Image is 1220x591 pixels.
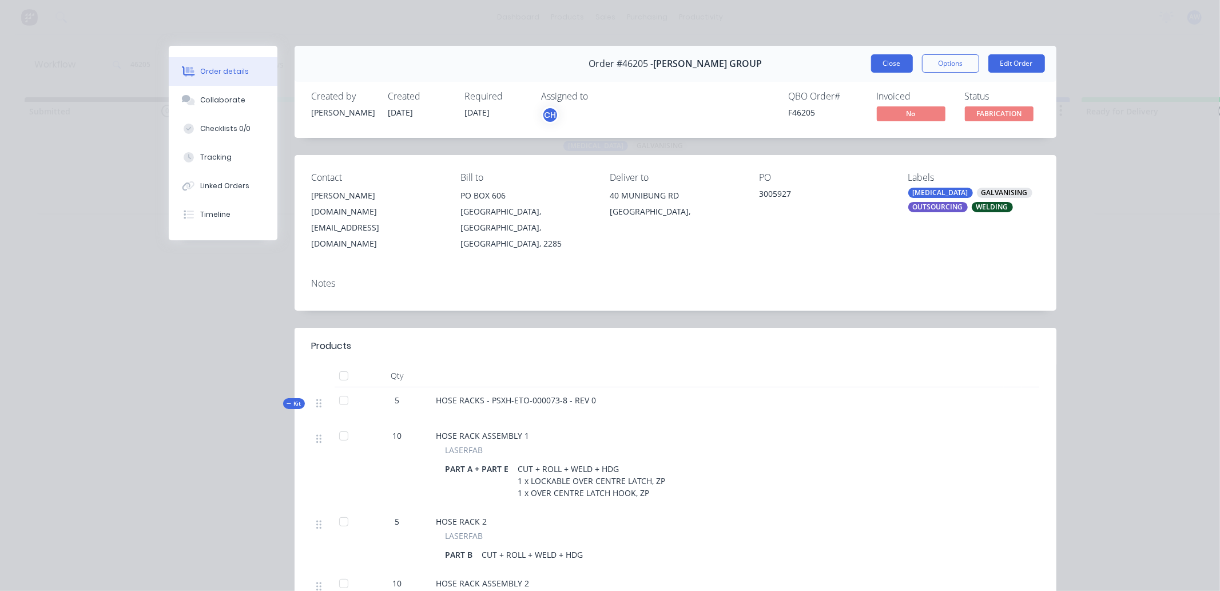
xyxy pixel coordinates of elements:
div: OUTSOURCING [908,202,968,212]
button: Close [871,54,913,73]
button: Options [922,54,979,73]
div: Deliver to [610,172,741,183]
div: F46205 [789,106,863,118]
button: Order details [169,57,277,86]
span: HOSE RACK ASSEMBLY 2 [436,578,530,589]
div: [PERSON_NAME] [312,106,375,118]
span: LASERFAB [446,530,483,542]
div: Contact [312,172,443,183]
div: PO BOX 606[GEOGRAPHIC_DATA], [GEOGRAPHIC_DATA], [GEOGRAPHIC_DATA], 2285 [460,188,591,252]
div: Products [312,339,352,353]
div: Qty [363,364,432,387]
div: Required [465,91,528,102]
div: [GEOGRAPHIC_DATA], [GEOGRAPHIC_DATA], [GEOGRAPHIC_DATA], 2285 [460,204,591,252]
div: 40 MUNIBUNG RD [610,188,741,204]
div: Status [965,91,1039,102]
div: PART B [446,546,478,563]
div: Assigned to [542,91,656,102]
div: [PERSON_NAME][DOMAIN_NAME][EMAIL_ADDRESS][DOMAIN_NAME] [312,188,443,252]
div: 40 MUNIBUNG RD[GEOGRAPHIC_DATA], [610,188,741,224]
div: Order details [200,66,249,77]
button: Checklists 0/0 [169,114,277,143]
div: Linked Orders [200,181,249,191]
button: CH [542,106,559,124]
div: [PERSON_NAME] [312,188,443,204]
span: HOSE RACK 2 [436,516,487,527]
div: Collaborate [200,95,245,105]
div: PO BOX 606 [460,188,591,204]
div: WELDING [972,202,1013,212]
div: Notes [312,278,1039,289]
button: Linked Orders [169,172,277,200]
button: Collaborate [169,86,277,114]
div: Timeline [200,209,231,220]
span: 5 [395,515,400,527]
div: Checklists 0/0 [200,124,251,134]
span: [DATE] [465,107,490,118]
div: [GEOGRAPHIC_DATA], [610,204,741,220]
span: 5 [395,394,400,406]
div: Bill to [460,172,591,183]
span: Kit [287,399,301,408]
div: GALVANISING [977,188,1032,198]
div: PART A + PART E [446,461,514,477]
div: [DOMAIN_NAME][EMAIL_ADDRESS][DOMAIN_NAME] [312,204,443,252]
span: Order #46205 - [589,58,653,69]
span: 10 [393,430,402,442]
span: FABRICATION [965,106,1034,121]
div: Created [388,91,451,102]
div: PO [759,172,890,183]
span: [DATE] [388,107,414,118]
div: Tracking [200,152,232,162]
button: Timeline [169,200,277,229]
div: [MEDICAL_DATA] [908,188,973,198]
div: Kit [283,398,305,409]
button: Tracking [169,143,277,172]
div: Labels [908,172,1039,183]
span: HOSE RACK ASSEMBLY 1 [436,430,530,441]
div: Created by [312,91,375,102]
button: Edit Order [988,54,1045,73]
div: CUT + ROLL + WELD + HDG 1 x LOCKABLE OVER CENTRE LATCH, ZP 1 x OVER CENTRE LATCH HOOK, ZP [514,461,670,501]
div: QBO Order # [789,91,863,102]
span: LASERFAB [446,444,483,456]
span: [PERSON_NAME] GROUP [653,58,762,69]
button: FABRICATION [965,106,1034,124]
span: No [877,106,945,121]
div: CUT + ROLL + WELD + HDG [478,546,588,563]
span: HOSE RACKS - PSXH-ETO-000073-8 - REV 0 [436,395,597,406]
div: 3005927 [759,188,890,204]
span: 10 [393,577,402,589]
div: Invoiced [877,91,951,102]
